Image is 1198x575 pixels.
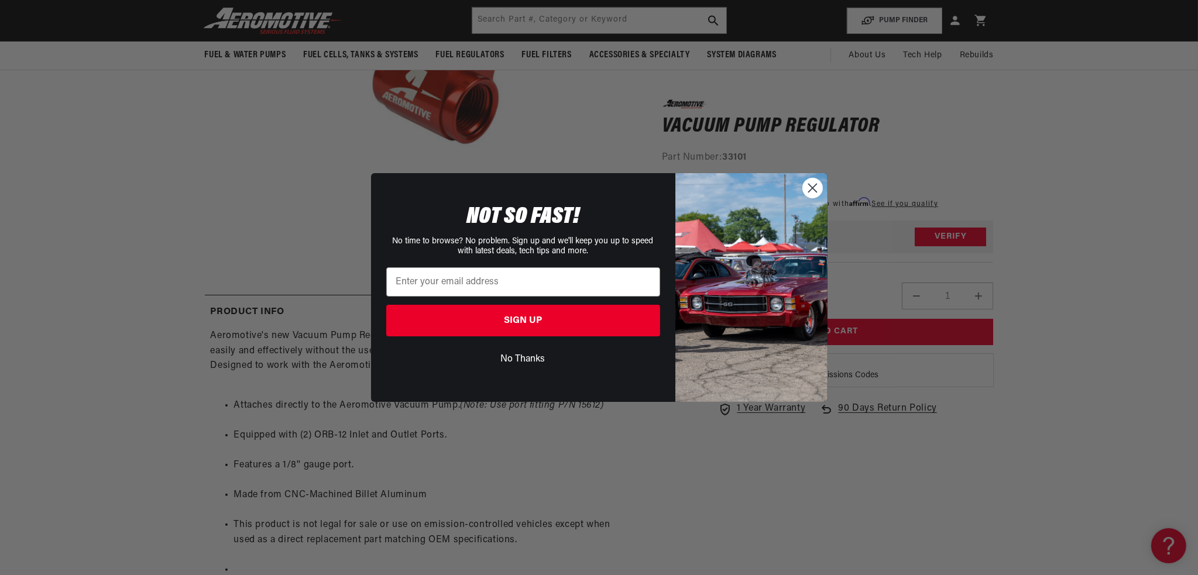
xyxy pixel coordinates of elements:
[675,173,828,401] img: 85cdd541-2605-488b-b08c-a5ee7b438a35.jpeg
[802,178,823,198] button: Close dialog
[466,205,579,229] span: NOT SO FAST!
[386,348,660,370] button: No Thanks
[393,237,654,256] span: No time to browse? No problem. Sign up and we'll keep you up to speed with latest deals, tech tip...
[386,267,660,297] input: Enter your email address
[386,305,660,336] button: SIGN UP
